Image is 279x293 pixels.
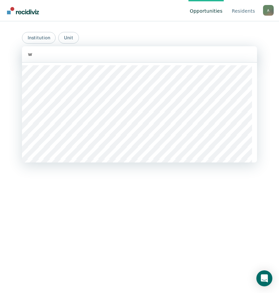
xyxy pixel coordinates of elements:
[58,32,79,44] button: Unit
[263,5,274,16] div: A
[22,32,56,44] button: Institution
[256,270,272,286] div: Open Intercom Messenger
[7,7,39,14] img: Recidiviz
[263,5,274,16] button: Profile dropdown button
